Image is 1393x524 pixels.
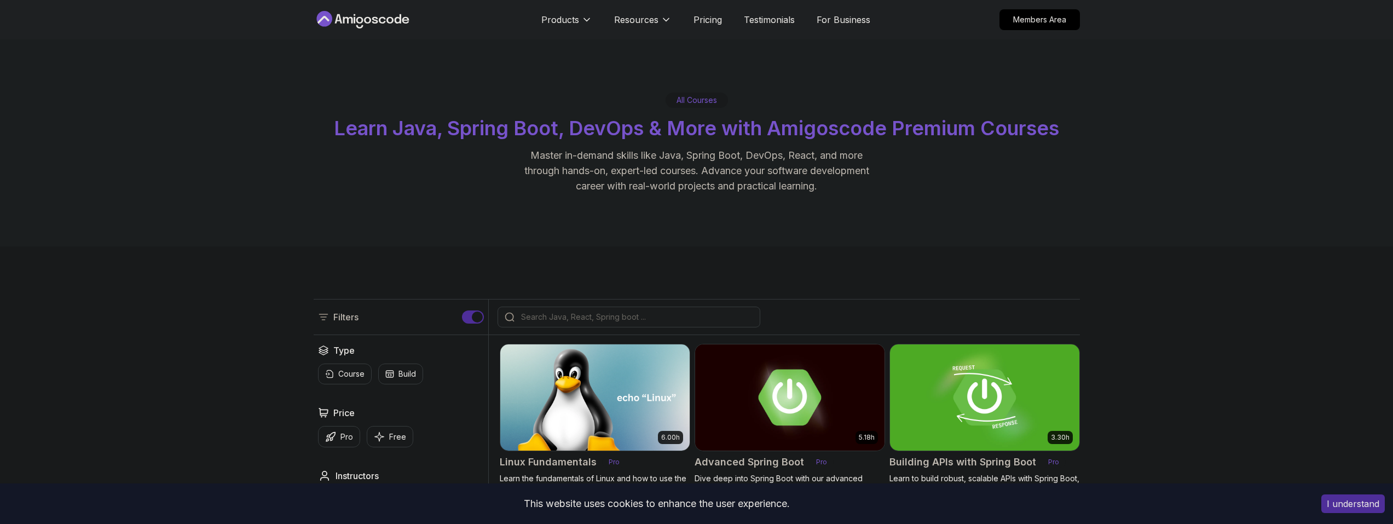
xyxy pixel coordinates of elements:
span: Learn Java, Spring Boot, DevOps & More with Amigoscode Premium Courses [334,116,1059,140]
p: Resources [614,13,658,26]
p: 3.30h [1051,433,1070,442]
img: Advanced Spring Boot card [695,344,885,451]
p: Pro [1042,457,1066,468]
button: Resources [614,13,672,35]
button: Course [318,364,372,384]
div: This website uses cookies to enhance the user experience. [8,492,1305,516]
p: Pro [810,457,834,468]
p: All Courses [677,95,717,106]
a: For Business [817,13,870,26]
p: Build [398,368,416,379]
p: Master in-demand skills like Java, Spring Boot, DevOps, React, and more through hands-on, expert-... [513,148,881,194]
p: Filters [333,310,359,324]
p: Members Area [1000,10,1079,30]
button: Pro [318,426,360,447]
p: Products [541,13,579,26]
h2: Advanced Spring Boot [695,454,804,470]
p: Course [338,368,365,379]
input: Search Java, React, Spring boot ... [519,312,753,323]
p: Free [389,431,406,442]
img: Building APIs with Spring Boot card [890,344,1079,451]
h2: Price [333,406,355,419]
p: 5.18h [859,433,875,442]
button: Products [541,13,592,35]
img: Linux Fundamentals card [500,344,690,451]
a: Building APIs with Spring Boot card3.30hBuilding APIs with Spring BootProLearn to build robust, s... [889,344,1080,506]
h2: Instructors [336,469,379,482]
button: Build [378,364,423,384]
a: Members Area [999,9,1080,30]
a: Testimonials [744,13,795,26]
p: 6.00h [661,433,680,442]
p: Pro [602,457,626,468]
p: Dive deep into Spring Boot with our advanced course, designed to take your skills from intermedia... [695,473,885,506]
a: Pricing [693,13,722,26]
h2: Building APIs with Spring Boot [889,454,1036,470]
a: Linux Fundamentals card6.00hLinux FundamentalsProLearn the fundamentals of Linux and how to use t... [500,344,690,495]
button: Free [367,426,413,447]
a: Advanced Spring Boot card5.18hAdvanced Spring BootProDive deep into Spring Boot with our advanced... [695,344,885,506]
p: Learn to build robust, scalable APIs with Spring Boot, mastering REST principles, JSON handling, ... [889,473,1080,506]
h2: Linux Fundamentals [500,454,597,470]
h2: Type [333,344,355,357]
p: Learn the fundamentals of Linux and how to use the command line [500,473,690,495]
p: Pro [340,431,353,442]
button: Accept cookies [1321,494,1385,513]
